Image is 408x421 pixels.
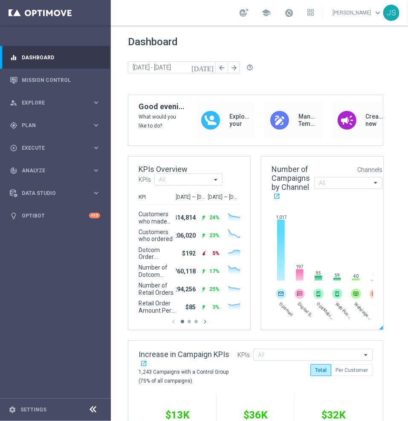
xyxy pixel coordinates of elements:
[383,5,399,21] div: JS
[22,100,92,105] span: Explore
[10,54,17,61] i: equalizer
[9,54,101,61] button: equalizer Dashboard
[261,8,271,17] span: school
[9,212,101,219] button: lightbulb Optibot +10
[10,144,17,152] i: play_circle_outline
[92,99,100,107] i: keyboard_arrow_right
[92,166,100,174] i: keyboard_arrow_right
[9,77,101,84] button: Mission Control
[9,190,101,197] button: Data Studio keyboard_arrow_right
[22,168,92,173] span: Analyze
[22,191,92,196] span: Data Studio
[22,204,89,227] a: Optibot
[20,407,46,412] a: Settings
[22,145,92,151] span: Execute
[9,122,101,129] button: gps_fixed Plan keyboard_arrow_right
[10,167,17,174] i: track_changes
[10,99,17,107] i: person_search
[22,123,92,128] span: Plan
[10,122,17,129] i: gps_fixed
[10,204,100,227] div: Optibot
[10,167,92,174] div: Analyze
[9,167,101,174] button: track_changes Analyze keyboard_arrow_right
[92,121,100,129] i: keyboard_arrow_right
[10,212,17,220] i: lightbulb
[9,145,101,151] button: play_circle_outline Execute keyboard_arrow_right
[373,8,382,17] span: keyboard_arrow_down
[89,213,100,218] div: +10
[332,6,383,19] a: [PERSON_NAME]keyboard_arrow_down
[10,122,92,129] div: Plan
[22,46,100,69] a: Dashboard
[10,46,100,69] div: Dashboard
[10,99,92,107] div: Explore
[9,99,101,106] button: person_search Explore keyboard_arrow_right
[92,144,100,152] i: keyboard_arrow_right
[92,189,100,197] i: keyboard_arrow_right
[10,189,92,197] div: Data Studio
[22,69,100,91] a: Mission Control
[10,144,92,152] div: Execute
[9,406,16,414] i: settings
[10,69,100,91] div: Mission Control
